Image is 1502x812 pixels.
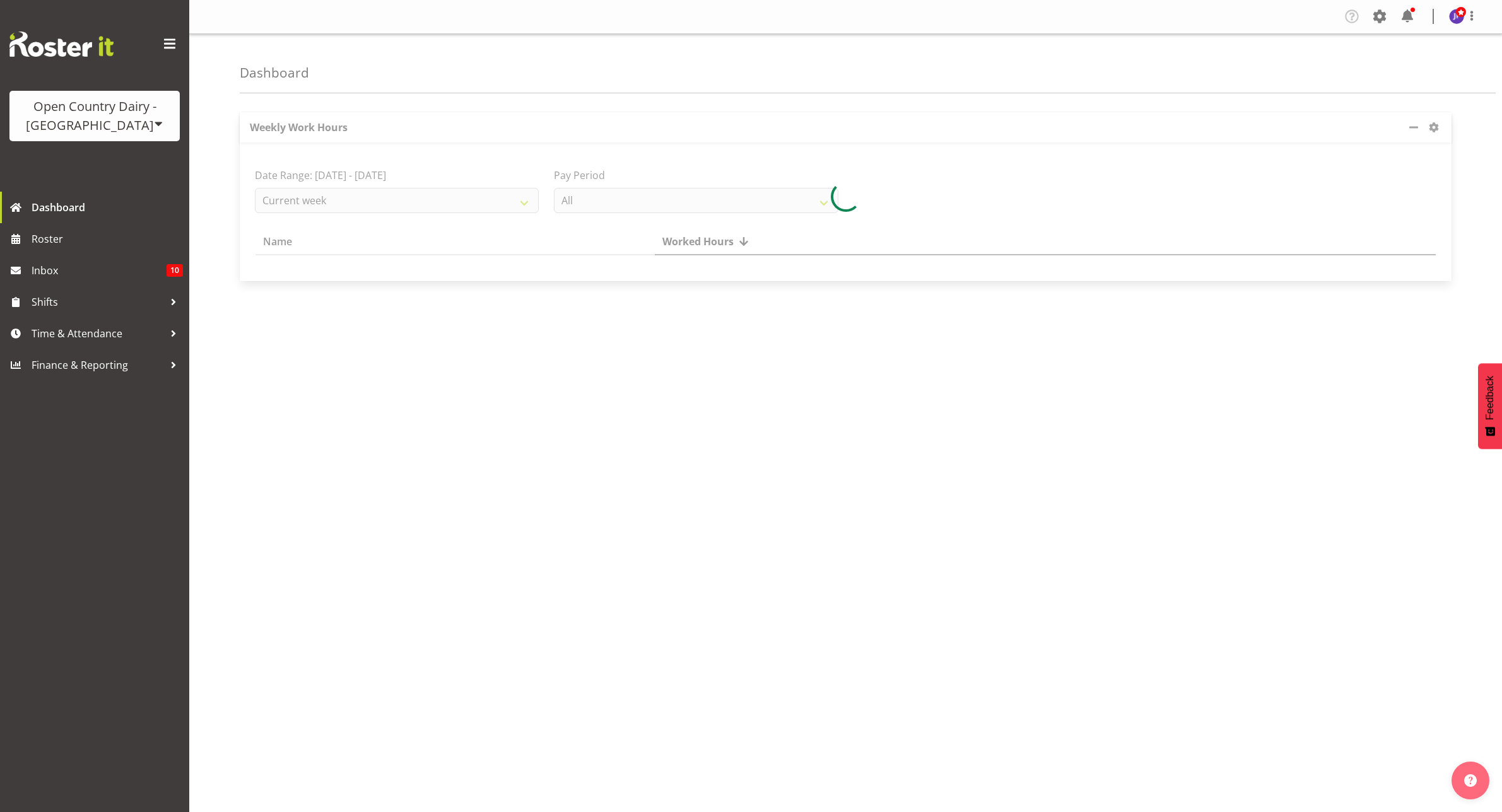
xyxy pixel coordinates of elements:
[1484,376,1496,420] span: Feedback
[32,229,183,248] span: Roster
[240,66,309,80] h4: Dashboard
[32,356,164,374] span: Finance & Reporting
[32,293,164,311] span: Shifts
[1478,363,1502,449] button: Feedback - Show survey
[22,97,167,135] div: Open Country Dairy - [GEOGRAPHIC_DATA]
[32,324,164,343] span: Time & Attendance
[32,198,183,217] span: Dashboard
[1464,774,1477,787] img: help-xxl-2.png
[167,264,183,277] span: 10
[1449,9,1464,24] img: jane-fisher7557.jpg
[9,32,114,57] img: Rosterit website logo
[32,261,167,280] span: Inbox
